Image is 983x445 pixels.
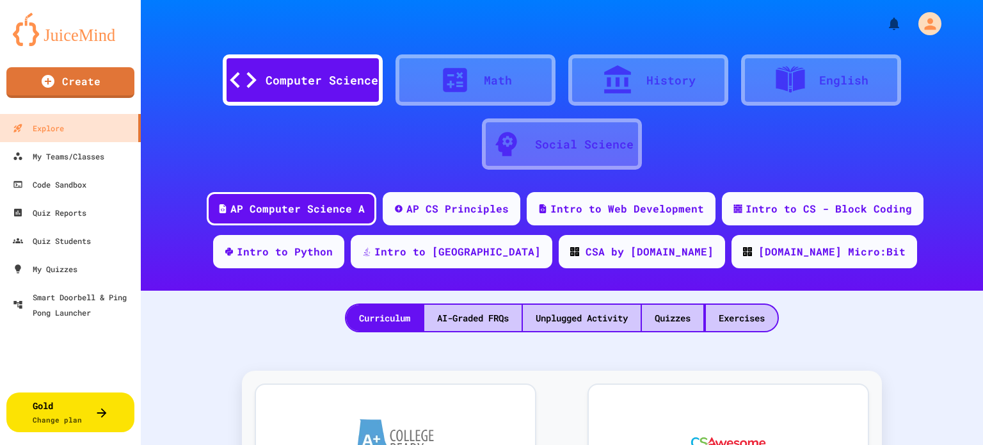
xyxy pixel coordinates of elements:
[230,201,365,216] div: AP Computer Science A
[646,72,696,89] div: History
[374,244,541,259] div: Intro to [GEOGRAPHIC_DATA]
[13,149,104,164] div: My Teams/Classes
[586,244,714,259] div: CSA by [DOMAIN_NAME]
[266,72,378,89] div: Computer Science
[905,9,945,38] div: My Account
[13,120,64,136] div: Explore
[863,13,905,35] div: My Notifications
[746,201,912,216] div: Intro to CS - Block Coding
[523,305,641,331] div: Unplugged Activity
[13,289,136,320] div: Smart Doorbell & Ping Pong Launcher
[346,305,423,331] div: Curriculum
[406,201,509,216] div: AP CS Principles
[33,399,82,426] div: Gold
[743,247,752,256] img: CODE_logo_RGB.png
[929,394,970,432] iframe: chat widget
[237,244,333,259] div: Intro to Python
[550,201,704,216] div: Intro to Web Development
[424,305,522,331] div: AI-Graded FRQs
[535,136,634,153] div: Social Science
[484,72,512,89] div: Math
[570,247,579,256] img: CODE_logo_RGB.png
[877,338,970,392] iframe: chat widget
[819,72,868,89] div: English
[13,205,86,220] div: Quiz Reports
[13,177,86,192] div: Code Sandbox
[706,305,778,331] div: Exercises
[13,13,128,46] img: logo-orange.svg
[13,233,91,248] div: Quiz Students
[13,261,77,277] div: My Quizzes
[6,67,134,98] a: Create
[6,392,134,432] button: GoldChange plan
[758,244,906,259] div: [DOMAIN_NAME] Micro:Bit
[642,305,703,331] div: Quizzes
[33,415,82,425] span: Change plan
